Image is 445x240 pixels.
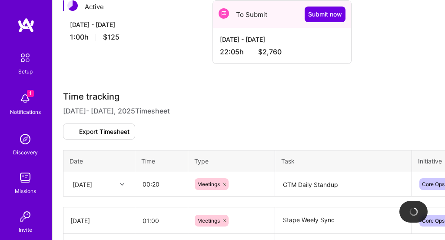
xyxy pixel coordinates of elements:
input: HH:MM [136,209,187,232]
img: teamwork [17,169,34,187]
button: Export Timesheet [63,123,135,140]
img: discovery [17,130,34,148]
div: [DATE] [73,180,92,189]
span: [DATE] - [DATE] , 2025 Timesheet [63,106,170,117]
i: icon Download [69,130,76,136]
img: Active [67,0,78,11]
div: Missions [15,187,36,196]
div: Time [141,157,182,166]
span: 1 [27,90,34,97]
span: Time tracking [63,91,120,102]
div: Setup [18,67,33,76]
div: Invite [19,225,32,234]
i: icon Chevron [120,182,124,187]
textarea: Stape Weely Sync [276,208,411,233]
img: Invite [17,208,34,225]
textarea: To enrich screen reader interactions, please activate Accessibility in Grammarly extension settings [276,173,411,196]
div: [DATE] - [DATE] [220,35,344,44]
input: HH:MM [136,173,187,196]
div: Active [63,0,202,13]
div: [DATE] - [DATE] [70,20,195,29]
div: Notifications [10,107,41,117]
th: Task [275,150,412,172]
span: $125 [103,33,120,42]
span: Submit now [308,10,342,19]
img: loading [409,207,418,216]
img: bell [17,90,34,107]
button: Submit now [305,7,345,22]
th: Type [188,150,275,172]
span: Meetings [197,181,220,187]
span: Core Ops [422,217,445,224]
div: To Submit [213,1,351,28]
div: Discovery [13,148,38,157]
span: Meetings [197,217,220,224]
span: Core Ops [422,181,445,187]
th: Date [63,150,135,172]
div: 1:00 h [70,33,195,42]
img: setup [16,49,34,67]
img: logo [17,17,35,33]
span: $2,760 [258,47,282,57]
div: 22:05 h [220,47,344,57]
img: To Submit [219,8,229,19]
div: [DATE] [70,216,128,225]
